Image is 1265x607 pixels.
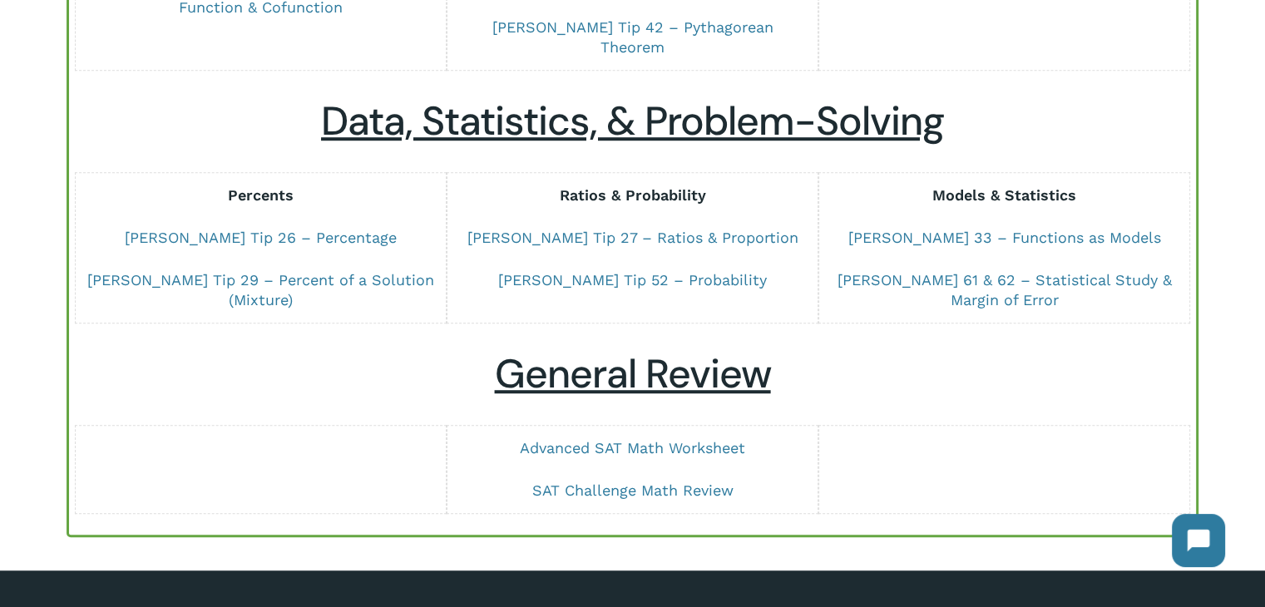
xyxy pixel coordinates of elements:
u: General Review [495,348,771,400]
strong: Models & Statistics [932,186,1076,204]
a: [PERSON_NAME] Tip 27 – Ratios & Proportion [467,229,798,246]
a: SAT Challenge Math Review [531,481,733,499]
iframe: Chatbot [1155,497,1242,584]
a: [PERSON_NAME] Tip 29 – Percent of a Solution (Mixture) [87,271,434,308]
a: [PERSON_NAME] Tip 26 – Percentage [125,229,397,246]
strong: Percents [228,186,294,204]
a: Advanced SAT Math Worksheet [520,439,745,456]
u: Data, Statistics, & Problem-Solving [321,95,944,147]
strong: Ratios & Probability [559,186,705,204]
a: [PERSON_NAME] 61 & 62 – Statistical Study & Margin of Error [837,271,1171,308]
a: [PERSON_NAME] 33 – Functions as Models [847,229,1160,246]
a: [PERSON_NAME] Tip 42 – Pythagorean Theorem [492,18,773,56]
a: [PERSON_NAME] Tip 52 – Probability [498,271,767,289]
